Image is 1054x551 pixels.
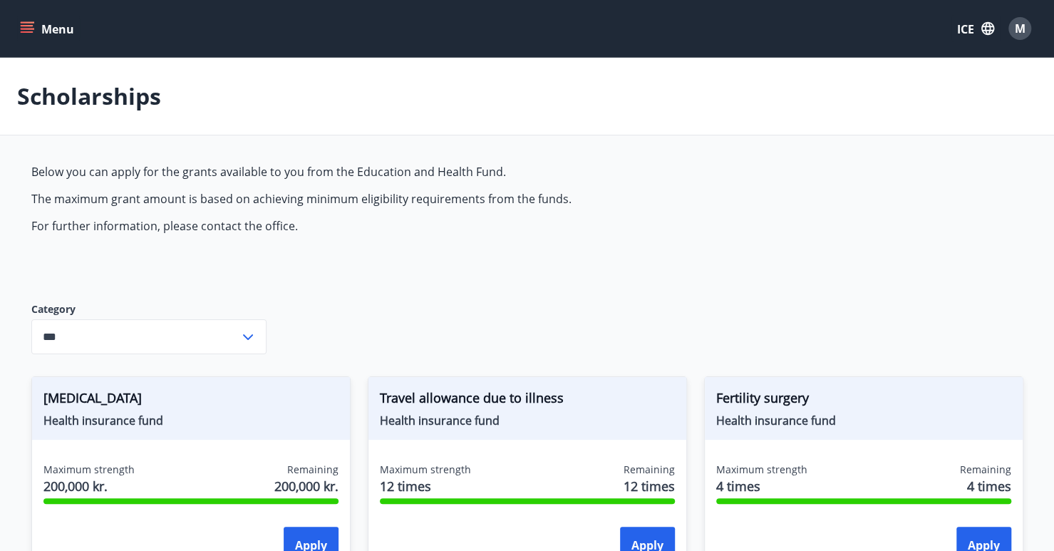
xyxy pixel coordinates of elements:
[957,21,974,37] font: ICE
[43,478,108,495] font: 200,000 kr.
[31,191,572,207] font: The maximum grant amount is based on achieving minimum eligibility requirements from the funds.
[951,15,1000,42] button: ICE
[31,218,298,234] font: For further information, please contact the office.
[1015,21,1025,36] span: M
[287,463,339,476] font: Remaining
[31,302,76,316] font: Category
[624,478,675,495] font: 12 times
[960,463,1011,476] font: Remaining
[380,463,471,476] font: Maximum strength
[43,389,142,406] font: [MEDICAL_DATA]
[716,478,760,495] font: 4 times
[380,389,564,406] font: Travel allowance due to illness
[43,413,163,428] font: Health insurance fund
[380,413,500,428] font: Health insurance fund
[1003,11,1037,46] button: M
[41,21,74,37] font: Menu
[17,81,161,111] font: Scholarships
[624,463,675,476] font: Remaining
[17,16,80,41] button: menu
[716,413,836,428] font: Health insurance fund
[43,463,135,476] font: Maximum strength
[274,478,339,495] font: 200,000 kr.
[716,389,809,406] font: Fertility surgery
[967,478,1011,495] font: 4 times
[31,164,506,180] font: Below you can apply for the grants available to you from the Education and Health Fund.
[380,478,431,495] font: 12 times
[716,463,807,476] font: Maximum strength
